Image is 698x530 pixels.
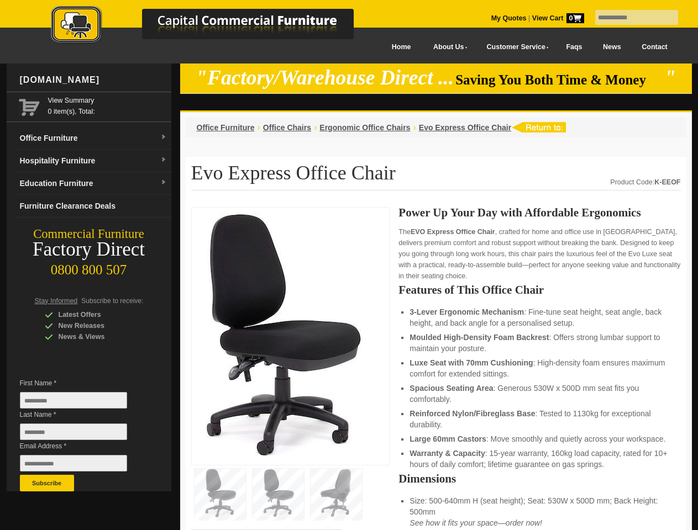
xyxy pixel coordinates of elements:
li: › [258,122,260,133]
strong: Spacious Seating Area [410,384,493,393]
h2: Dimensions [398,473,680,484]
strong: Warranty & Capacity [410,449,485,458]
a: Customer Service [474,35,555,60]
em: " [664,66,676,89]
strong: Large 60mm Castors [410,434,486,443]
input: Email Address * [20,455,127,471]
input: First Name * [20,392,127,409]
li: : High-density foam ensures maximum comfort for extended sittings. [410,357,669,379]
div: Product Code: [610,177,680,188]
strong: K-EEOF [654,178,680,186]
a: Ergonomic Office Chairs [319,123,410,132]
img: dropdown [160,157,167,163]
a: Office Chairs [263,123,311,132]
a: Faqs [556,35,593,60]
p: The , crafted for home and office use in [GEOGRAPHIC_DATA], delivers premium comfort and robust s... [398,226,680,282]
img: Capital Commercial Furniture Logo [20,6,407,46]
div: News & Views [45,331,150,342]
span: 0 item(s), Total: [48,95,167,115]
strong: Reinforced Nylon/Fibreglass Base [410,409,535,418]
span: Email Address * [20,441,144,452]
div: New Releases [45,320,150,331]
em: See how it fits your space—order now! [410,518,542,527]
li: : Offers strong lumbar support to maintain your posture. [410,332,669,354]
em: "Factory/Warehouse Direct ... [196,66,454,89]
div: 0800 800 507 [7,257,171,278]
span: First Name * [20,378,144,389]
div: Commercial Furniture [7,226,171,242]
button: Subscribe [20,475,74,491]
a: Office Furniture [197,123,255,132]
strong: View Cart [532,14,584,22]
a: News [592,35,631,60]
a: Hospitality Furnituredropdown [15,150,171,172]
a: Capital Commercial Furniture Logo [20,6,407,49]
li: : Generous 530W x 500D mm seat fits you comfortably. [410,383,669,405]
span: Last Name * [20,409,144,420]
li: : 15-year warranty, 160kg load capacity, rated for 10+ hours of daily comfort; lifetime guarantee... [410,448,669,470]
img: dropdown [160,134,167,141]
a: My Quotes [491,14,527,22]
a: Evo Express Office Chair [419,123,511,132]
strong: Luxe Seat with 70mm Cushioning [410,358,533,367]
strong: Moulded High-Density Foam Backrest [410,333,549,342]
a: View Summary [48,95,167,106]
strong: 3-Lever Ergonomic Mechanism [410,308,524,316]
img: dropdown [160,179,167,186]
span: Subscribe to receive: [81,297,143,305]
a: Office Furnituredropdown [15,127,171,150]
div: Factory Direct [7,242,171,257]
a: Education Furnituredropdown [15,172,171,195]
h1: Evo Express Office Chair [191,162,681,190]
a: View Cart0 [530,14,584,22]
input: Last Name * [20,423,127,440]
li: › [314,122,317,133]
h2: Features of This Office Chair [398,284,680,295]
div: Latest Offers [45,309,150,320]
li: : Move smoothly and quietly across your workspace. [410,433,669,444]
div: [DOMAIN_NAME] [15,63,171,97]
span: Saving You Both Time & Money [455,72,663,87]
li: Size: 500-640mm H (seat height); Seat: 530W x 500D mm; Back Height: 500mm [410,495,669,528]
span: Stay Informed [35,297,78,305]
a: Furniture Clearance Deals [15,195,171,218]
a: Contact [631,35,678,60]
img: return to [511,122,566,132]
li: › [413,122,416,133]
a: About Us [421,35,474,60]
img: Comfortable Evo Express Office Chair with 70mm high-density foam seat and large 60mm castors. [197,213,363,456]
span: 0 [566,13,584,23]
h2: Power Up Your Day with Affordable Ergonomics [398,207,680,218]
strong: EVO Express Office Chair [411,228,495,236]
li: : Fine-tune seat height, seat angle, back height, and back angle for a personalised setup. [410,306,669,328]
li: : Tested to 1130kg for exceptional durability. [410,408,669,430]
